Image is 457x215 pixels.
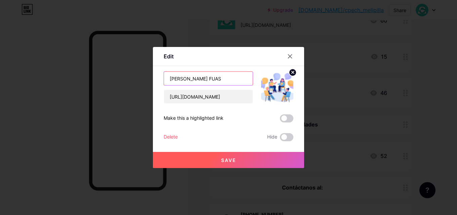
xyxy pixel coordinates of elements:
[221,157,236,163] span: Save
[261,71,293,104] img: link_thumbnail
[164,114,223,122] div: Make this a highlighted link
[164,90,253,103] input: URL
[164,52,174,60] div: Edit
[267,133,277,141] span: Hide
[153,152,304,168] button: Save
[164,133,178,141] div: Delete
[164,72,253,85] input: Title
